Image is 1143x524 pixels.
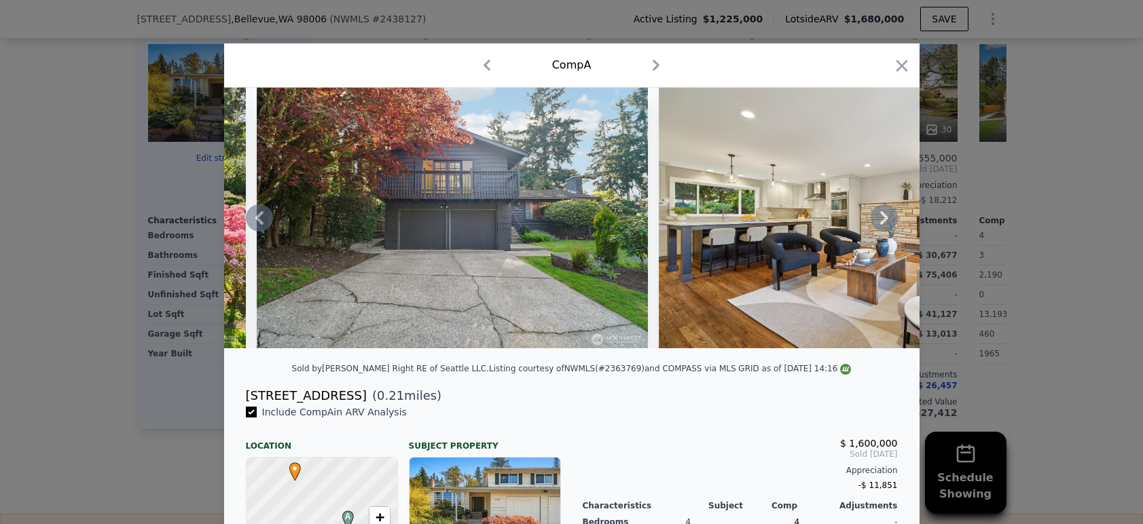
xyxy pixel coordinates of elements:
img: NWMLS Logo [840,364,851,375]
div: Sold by [PERSON_NAME] Right RE of Seattle LLC . [292,364,489,373]
div: A [339,510,347,519]
span: A [339,510,357,523]
div: [STREET_ADDRESS] [246,386,367,405]
div: Comp [772,500,835,511]
div: Adjustments [835,500,898,511]
div: Comp A [552,57,592,73]
span: ( miles) [367,386,441,405]
div: • [286,462,294,470]
img: Property Img [659,88,1050,348]
span: -$ 11,851 [858,481,898,490]
div: Appreciation [583,465,898,476]
div: Location [246,430,398,451]
img: Property Img [257,88,648,348]
span: Sold [DATE] [583,449,898,460]
span: $ 1,600,000 [840,438,898,449]
div: Characteristics [583,500,709,511]
div: Listing courtesy of NWMLS (#2363769) and COMPASS via MLS GRID as of [DATE] 14:16 [489,364,851,373]
div: Subject Property [409,430,561,451]
div: Subject [708,500,772,511]
span: 0.21 [377,388,404,403]
span: Include Comp A in ARV Analysis [257,407,412,417]
span: • [286,458,304,479]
